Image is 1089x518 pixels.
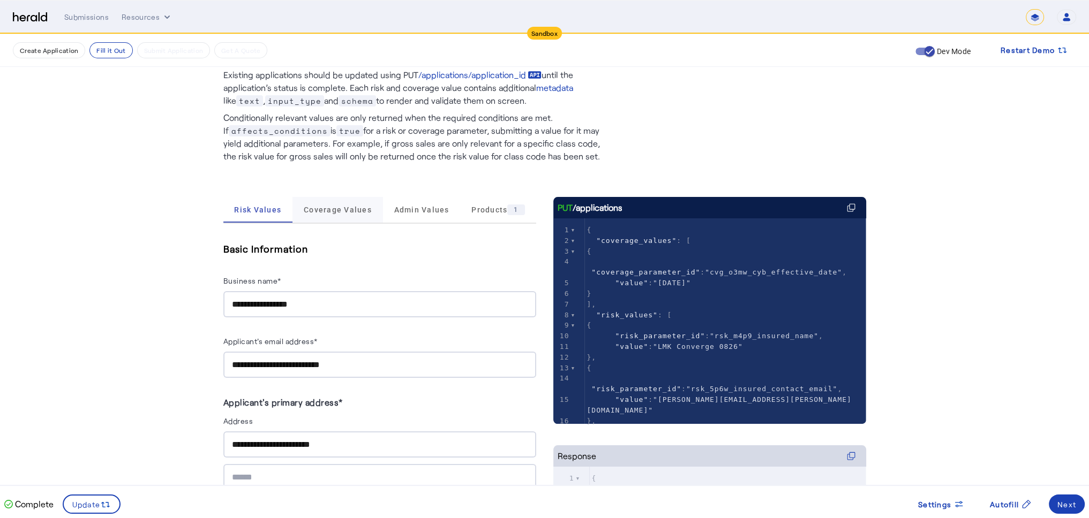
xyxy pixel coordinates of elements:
div: Sandbox [527,27,562,40]
button: Create Application [13,42,85,58]
div: /applications [558,201,622,214]
span: }, [587,353,597,361]
label: Address [223,416,253,425]
div: Submissions [64,12,109,22]
p: Complete [13,498,54,511]
p: Existing applications should be updated using PUT until the application’s status is complete. Eac... [223,68,609,107]
img: Herald Logo [13,12,47,22]
div: 3 [553,246,571,257]
label: Applicant's primary address* [223,397,343,407]
div: 13 [553,363,571,374]
a: /applications/application_id [418,68,542,81]
div: Next [1057,499,1076,510]
span: schema [339,95,376,106]
span: { [587,247,592,255]
span: "coverage_parameter_id" [591,268,700,276]
div: 2 [553,484,576,494]
div: 1 [507,204,524,215]
span: Settings [918,499,951,510]
span: PUT [558,201,573,214]
div: 16 [553,416,571,426]
span: : , [587,374,843,393]
span: true [336,125,363,136]
div: 15 [553,394,571,405]
span: "rsk_m4p9_insured_name" [710,332,818,340]
div: 1 [553,473,576,484]
div: 10 [553,331,571,341]
span: Restart Demo [1001,44,1055,57]
span: : , [587,332,823,340]
div: 1 [553,225,571,235]
span: }, [587,417,597,425]
span: "value" [615,395,648,403]
label: Business name* [223,276,281,285]
span: "value" [615,279,648,287]
span: "cvg_o3mw_cyb_effective_date" [705,268,842,276]
h5: Basic Information [223,241,536,257]
span: text [236,95,263,106]
span: "risk_parameter_id" [615,332,705,340]
div: 2 [553,235,571,246]
div: 12 [553,352,571,363]
span: "risk_parameter_id" [591,385,681,393]
button: Resources dropdown menu [122,12,172,22]
button: Fill it Out [89,42,132,58]
span: "[DATE]" [653,279,691,287]
span: Autofill [990,499,1019,510]
span: "LMK Converge 0826" [653,342,743,351]
button: Settings [910,494,973,514]
div: 7 [553,299,571,310]
a: metadata [536,81,573,94]
span: ], [587,300,597,308]
span: Update [72,499,101,510]
span: { [587,321,592,329]
button: Submit Application [137,42,210,58]
span: : [ [587,311,672,319]
span: { [587,364,592,372]
span: : [587,395,852,414]
label: Dev Mode [935,46,971,57]
button: Get A Quote [214,42,267,58]
div: 11 [553,341,571,352]
label: Applicant's email address* [223,337,318,346]
button: Update [63,494,121,514]
span: Admin Values [394,206,449,214]
div: Response [558,450,596,462]
p: Conditionally relevant values are only returned when the required conditions are met. If is for a... [223,107,609,163]
span: : [587,342,743,351]
button: Autofill [981,494,1040,514]
span: affects_conditions [229,125,331,136]
div: 8 [553,310,571,321]
span: Risk Values [234,206,281,214]
span: "rsk_5p6w_insured_contact_email" [686,385,837,393]
div: 5 [553,278,571,288]
span: input_type [265,95,324,106]
span: Coverage Values [304,206,372,214]
span: } [587,290,592,298]
span: "value" [615,342,648,351]
div: 9 [553,320,571,331]
span: : [ [587,237,691,245]
span: { [587,226,592,234]
span: "[PERSON_NAME][EMAIL_ADDRESS][PERSON_NAME][DOMAIN_NAME]" [587,395,852,414]
span: "coverage_values" [596,237,677,245]
span: Products [471,204,524,215]
button: Next [1049,494,1085,514]
span: { [592,474,597,482]
button: Restart Demo [992,41,1076,60]
div: 6 [553,288,571,299]
span: "risk_values" [596,311,658,319]
span: : [587,279,691,287]
div: 14 [553,373,571,384]
div: 4 [553,256,571,267]
span: : , [587,257,847,276]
